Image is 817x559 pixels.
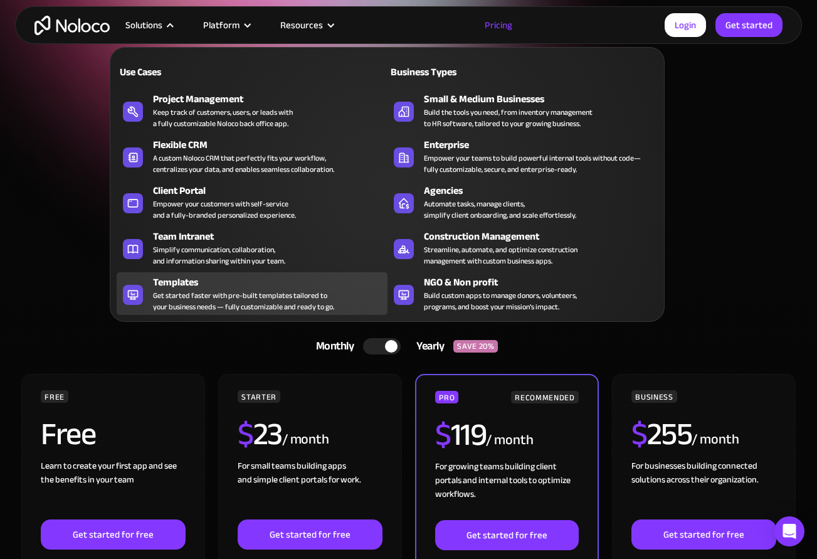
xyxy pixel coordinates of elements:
[424,198,576,221] div: Automate tasks, manage clients, simplify client onboarding, and scale effortlessly.
[387,272,658,315] a: NGO & Non profitBuild custom apps to manage donors, volunteers,programs, and boost your mission’s...
[631,459,776,519] div: For businesses building connected solutions across their organization. ‍
[435,520,578,550] a: Get started for free
[125,17,162,33] div: Solutions
[238,519,382,550] a: Get started for free
[153,198,296,221] div: Empower your customers with self-service and a fully-branded personalized experience.
[153,152,334,175] div: A custom Noloco CRM that perfectly fits your workflow, centralizes your data, and enables seamles...
[153,137,393,152] div: Flexible CRM
[117,272,387,315] a: TemplatesGet started faster with pre-built templates tailored toyour business needs — fully custo...
[238,390,280,403] div: STARTER
[110,29,665,322] nav: Solutions
[631,405,647,464] span: $
[424,244,577,267] div: Streamline, automate, and optimize construction management with custom business apps.
[117,181,387,223] a: Client PortalEmpower your customers with self-serviceand a fully-branded personalized experience.
[41,459,185,519] div: Learn to create your first app and see the benefits in your team ‍
[631,418,692,450] h2: 255
[153,275,393,290] div: Templates
[117,135,387,178] a: Flexible CRMA custom Noloco CRM that perfectly fits your workflow,centralizes your data, and enab...
[631,519,776,550] a: Get started for free
[435,391,458,403] div: PRO
[715,13,783,37] a: Get started
[117,89,387,132] a: Project ManagementKeep track of customers, users, or leads witha fully customizable Noloco back o...
[424,229,663,244] div: Construction Management
[511,391,578,403] div: RECOMMENDED
[153,244,285,267] div: Simplify communication, collaboration, and information sharing within your team.
[238,405,253,464] span: $
[110,17,187,33] div: Solutions
[238,459,382,519] div: For small teams building apps and simple client portals for work. ‍
[424,107,593,129] div: Build the tools you need, from inventory management to HR software, tailored to your growing busi...
[424,137,663,152] div: Enterprise
[424,152,651,175] div: Empower your teams to build powerful internal tools without code—fully customizable, secure, and ...
[117,226,387,269] a: Team IntranetSimplify communication, collaboration,and information sharing within your team.
[435,405,451,464] span: $
[265,17,348,33] div: Resources
[153,183,393,198] div: Client Portal
[282,430,329,450] div: / month
[424,290,577,312] div: Build custom apps to manage donors, volunteers, programs, and boost your mission’s impact.
[187,17,265,33] div: Platform
[387,57,658,86] a: Business Types
[424,275,663,290] div: NGO & Non profit
[117,57,387,86] a: Use Cases
[300,337,364,356] div: Monthly
[34,16,110,35] a: home
[153,229,393,244] div: Team Intranet
[435,460,578,520] div: For growing teams building client portals and internal tools to optimize workflows.
[692,430,739,450] div: / month
[774,516,804,546] div: Open Intercom Messenger
[631,390,677,403] div: BUSINESS
[387,65,518,80] div: Business Types
[424,92,663,107] div: Small & Medium Businesses
[387,89,658,132] a: Small & Medium BusinessesBuild the tools you need, from inventory managementto HR software, tailo...
[153,92,393,107] div: Project Management
[41,418,95,450] h2: Free
[424,183,663,198] div: Agencies
[665,13,706,37] a: Login
[486,430,533,450] div: / month
[435,419,486,450] h2: 119
[280,17,323,33] div: Resources
[387,181,658,223] a: AgenciesAutomate tasks, manage clients,simplify client onboarding, and scale effortlessly.
[387,135,658,178] a: EnterpriseEmpower your teams to build powerful internal tools without code—fully customizable, se...
[153,107,293,129] div: Keep track of customers, users, or leads with a fully customizable Noloco back office app.
[153,290,334,312] div: Get started faster with pre-built templates tailored to your business needs — fully customizable ...
[453,340,498,353] div: SAVE 20%
[117,65,247,80] div: Use Cases
[469,17,528,33] a: Pricing
[238,418,282,450] h2: 23
[20,94,798,132] h1: A plan for organizations of all sizes
[401,337,453,356] div: Yearly
[203,17,240,33] div: Platform
[387,226,658,269] a: Construction ManagementStreamline, automate, and optimize constructionmanagement with custom busi...
[41,519,185,550] a: Get started for free
[41,390,68,403] div: FREE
